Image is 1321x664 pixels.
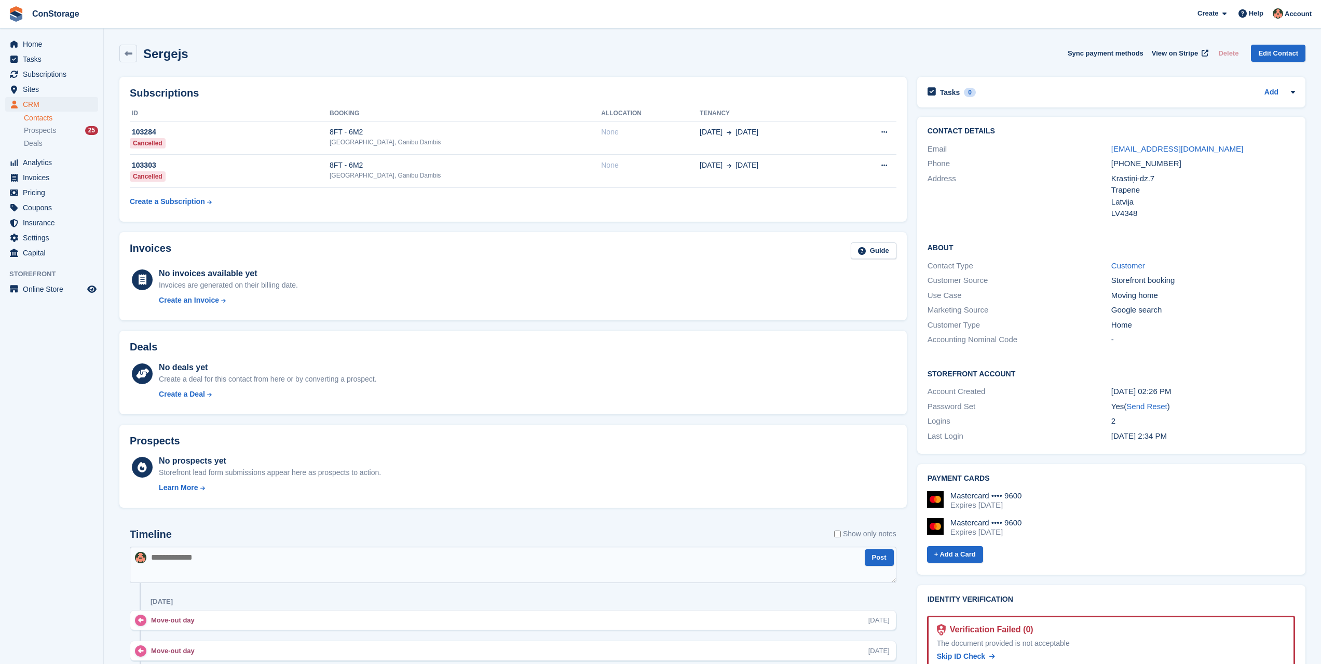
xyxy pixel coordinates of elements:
[24,126,56,135] span: Prospects
[736,160,758,171] span: [DATE]
[130,341,157,353] h2: Deals
[1111,158,1295,170] div: [PHONE_NUMBER]
[1111,196,1295,208] div: Latvija
[1111,431,1167,440] time: 2025-08-24 11:34:22 UTC
[950,518,1022,527] div: Mastercard •••• 9600
[1111,184,1295,196] div: Trapene
[1148,45,1210,62] a: View on Stripe
[330,160,601,171] div: 8FT - 6M2
[928,475,1295,483] h2: Payment cards
[130,192,212,211] a: Create a Subscription
[159,280,298,291] div: Invoices are generated on their billing date.
[5,82,98,97] a: menu
[23,82,85,97] span: Sites
[159,267,298,280] div: No invoices available yet
[330,127,601,138] div: 8FT - 6M2
[130,138,166,148] div: Cancelled
[1251,45,1305,62] a: Edit Contact
[928,595,1295,604] h2: Identity verification
[1264,87,1278,99] a: Add
[927,546,983,563] a: + Add a Card
[928,242,1295,252] h2: About
[928,173,1111,220] div: Address
[601,127,700,138] div: None
[1285,9,1312,19] span: Account
[130,529,172,540] h2: Timeline
[130,105,330,122] th: ID
[1111,261,1145,270] a: Customer
[1111,290,1295,302] div: Moving home
[5,170,98,185] a: menu
[928,368,1295,378] h2: Storefront Account
[868,615,890,625] div: [DATE]
[8,6,24,22] img: stora-icon-8386f47178a22dfd0bd8f6a31ec36ba5ce8667c1dd55bd0f319d3a0aa187defe.svg
[86,283,98,295] a: Preview store
[5,97,98,112] a: menu
[5,52,98,66] a: menu
[130,127,330,138] div: 103284
[130,196,205,207] div: Create a Subscription
[928,275,1111,287] div: Customer Source
[23,200,85,215] span: Coupons
[24,113,98,123] a: Contacts
[5,155,98,170] a: menu
[1111,304,1295,316] div: Google search
[159,389,376,400] a: Create a Deal
[927,491,944,508] img: Mastercard Logo
[5,200,98,215] a: menu
[1111,144,1243,153] a: [EMAIL_ADDRESS][DOMAIN_NAME]
[928,386,1111,398] div: Account Created
[865,549,894,566] button: Post
[928,143,1111,155] div: Email
[9,269,103,279] span: Storefront
[937,624,946,635] img: Identity Verification Ready
[5,282,98,296] a: menu
[5,231,98,245] a: menu
[601,105,700,122] th: Allocation
[23,231,85,245] span: Settings
[24,139,43,148] span: Deals
[24,125,98,136] a: Prospects 25
[159,361,376,374] div: No deals yet
[1214,45,1243,62] button: Delete
[23,97,85,112] span: CRM
[159,374,376,385] div: Create a deal for this contact from here or by converting a prospect.
[1273,8,1283,19] img: Rena Aslanova
[928,334,1111,346] div: Accounting Nominal Code
[135,552,146,563] img: Rena Aslanova
[928,319,1111,331] div: Customer Type
[950,491,1022,500] div: Mastercard •••• 9600
[23,67,85,82] span: Subscriptions
[950,527,1022,537] div: Expires [DATE]
[1068,45,1143,62] button: Sync payment methods
[928,401,1111,413] div: Password Set
[159,389,205,400] div: Create a Deal
[130,87,896,99] h2: Subscriptions
[1111,275,1295,287] div: Storefront booking
[700,105,843,122] th: Tenancy
[5,67,98,82] a: menu
[159,295,298,306] a: Create an Invoice
[834,529,841,539] input: Show only notes
[28,5,84,22] a: ConStorage
[928,304,1111,316] div: Marketing Source
[1111,173,1295,185] div: Krastiņi-dz.7
[151,615,200,625] div: Move-out day
[950,500,1022,510] div: Expires [DATE]
[1111,386,1295,398] div: [DATE] 02:26 PM
[928,430,1111,442] div: Last Login
[964,88,976,97] div: 0
[159,482,198,493] div: Learn More
[5,246,98,260] a: menu
[23,37,85,51] span: Home
[23,282,85,296] span: Online Store
[928,127,1295,135] h2: Contact Details
[23,170,85,185] span: Invoices
[159,295,219,306] div: Create an Invoice
[151,598,173,606] div: [DATE]
[23,52,85,66] span: Tasks
[1111,401,1295,413] div: Yes
[928,260,1111,272] div: Contact Type
[928,158,1111,170] div: Phone
[937,638,1285,649] div: The document provided is not acceptable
